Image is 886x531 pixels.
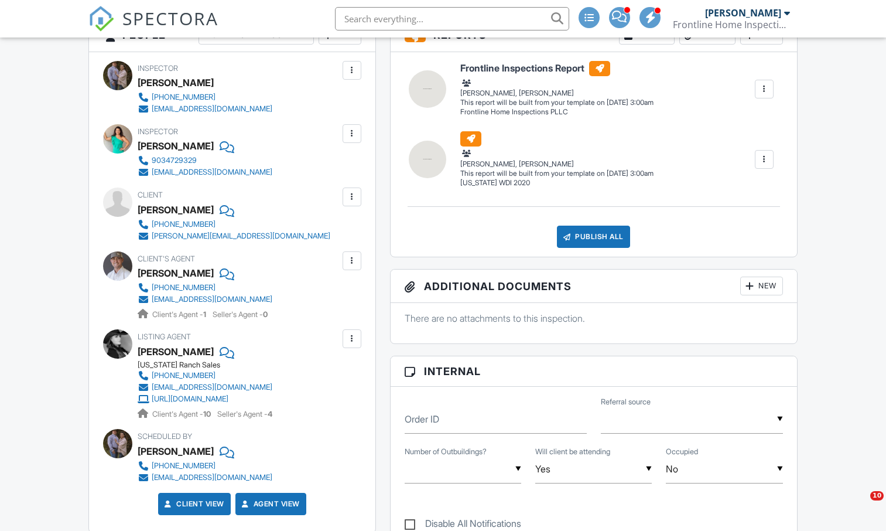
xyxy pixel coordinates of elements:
span: 10 [870,491,884,501]
a: [PHONE_NUMBER] [138,282,272,294]
div: [PHONE_NUMBER] [152,283,215,292]
label: Order ID [405,413,439,426]
a: [PERSON_NAME] [138,343,214,360]
a: [EMAIL_ADDRESS][DOMAIN_NAME] [138,294,272,305]
div: [US_STATE] Ranch Sales [138,360,282,370]
div: [PERSON_NAME], [PERSON_NAME] [460,77,654,98]
div: Publish All [557,226,630,248]
div: This report will be built from your template on [DATE] 3:00am [460,98,654,107]
div: [PERSON_NAME] [138,137,214,155]
p: There are no attachments to this inspection. [405,312,783,325]
span: Seller's Agent - [213,310,268,319]
strong: 1 [203,310,206,319]
strong: 4 [268,410,272,418]
span: Client [138,190,163,199]
a: [PERSON_NAME] [138,264,214,282]
label: Occupied [666,447,698,457]
div: [PERSON_NAME] [138,442,214,460]
div: [PERSON_NAME] [705,7,781,19]
span: Seller's Agent - [217,410,272,418]
strong: 0 [263,310,268,319]
div: [EMAIL_ADDRESS][DOMAIN_NAME] [152,473,272,482]
a: [PHONE_NUMBER] [138,460,272,472]
a: [PERSON_NAME][EMAIL_ADDRESS][DOMAIN_NAME] [138,230,330,242]
div: [EMAIL_ADDRESS][DOMAIN_NAME] [152,383,272,392]
div: [PERSON_NAME] [138,201,214,219]
div: This report will be built from your template on [DATE] 3:00am [460,169,654,178]
div: Frontline Home Inspections [673,19,790,30]
div: [PHONE_NUMBER] [152,461,215,471]
div: 9034729329 [152,156,197,165]
h6: Frontline Inspections Report [460,61,654,76]
span: Scheduled By [138,432,192,441]
div: [EMAIL_ADDRESS][DOMAIN_NAME] [152,168,272,177]
a: [PHONE_NUMBER] [138,370,272,382]
span: Inspector [138,64,178,73]
iframe: Intercom live chat [846,491,874,519]
input: Search everything... [335,7,569,30]
a: Client View [162,498,224,510]
a: [EMAIL_ADDRESS][DOMAIN_NAME] [138,382,272,393]
a: [PHONE_NUMBER] [138,219,330,230]
a: [PHONE_NUMBER] [138,91,272,103]
div: [PHONE_NUMBER] [152,220,215,229]
div: [PERSON_NAME][EMAIL_ADDRESS][DOMAIN_NAME] [152,232,330,241]
a: Agent View [240,498,300,510]
label: Number of Outbuildings? [405,447,487,457]
label: Will client be attending [535,447,610,457]
div: [PERSON_NAME], [PERSON_NAME] [460,148,654,169]
a: SPECTORA [88,16,218,40]
div: [PHONE_NUMBER] [152,371,215,380]
a: [EMAIL_ADDRESS][DOMAIN_NAME] [138,166,272,178]
span: SPECTORA [122,6,218,30]
h3: Internal [391,356,797,387]
div: [US_STATE] WDI 2020 [460,178,654,188]
a: [EMAIL_ADDRESS][DOMAIN_NAME] [138,103,272,115]
span: Client's Agent [138,254,195,263]
span: Client's Agent - [152,410,213,418]
div: [PERSON_NAME] [138,74,214,91]
span: Inspector [138,127,178,136]
div: [PHONE_NUMBER] [152,93,215,102]
div: [URL][DOMAIN_NAME] [152,394,228,404]
a: [EMAIL_ADDRESS][DOMAIN_NAME] [138,472,272,484]
h3: Additional Documents [391,270,797,303]
strong: 10 [203,410,211,418]
span: Client's Agent - [152,310,208,319]
label: Referral source [601,397,651,407]
span: Listing Agent [138,332,191,341]
img: The Best Home Inspection Software - Spectora [88,6,114,32]
div: [EMAIL_ADDRESS][DOMAIN_NAME] [152,104,272,114]
div: New [740,277,783,295]
div: Frontline Home Inspections PLLC [460,107,654,117]
div: [EMAIL_ADDRESS][DOMAIN_NAME] [152,295,272,304]
a: 9034729329 [138,155,272,166]
a: [URL][DOMAIN_NAME] [138,393,272,405]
